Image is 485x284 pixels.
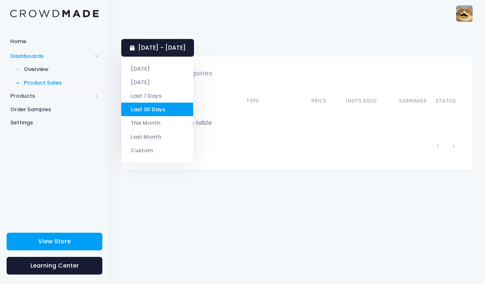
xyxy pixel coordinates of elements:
[10,10,99,18] img: Logo
[242,91,276,112] th: Type: activate to sort column ascending
[121,62,193,76] li: [DATE]
[38,237,71,245] span: View Store
[121,39,194,57] a: [DATE] - [DATE]
[138,44,186,52] span: [DATE] - [DATE]
[276,91,326,112] th: Price: activate to sort column ascending
[7,233,102,250] a: View Store
[456,5,473,22] img: User
[326,91,376,112] th: Units Sold: activate to sort column ascending
[121,103,193,116] li: Last 30 Days
[121,144,193,157] li: Custom
[121,89,193,103] li: Last 7 Days
[30,261,79,270] span: Learning Center
[10,119,99,127] span: Settings
[7,257,102,275] a: Learning Center
[121,76,193,89] li: [DATE]
[24,79,99,87] span: Product Sales
[10,37,99,46] span: Home
[10,105,99,114] span: Order Samples
[427,91,460,112] th: Status: activate to sort column ascending
[10,52,92,60] span: Dashboards
[376,91,427,112] th: Earnings: activate to sort column ascending
[121,130,193,143] li: Last Month
[133,112,461,134] td: No data available in table
[10,92,92,100] span: Products
[24,65,99,73] span: Overview
[174,66,212,85] a: Categories
[121,116,193,130] li: This Month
